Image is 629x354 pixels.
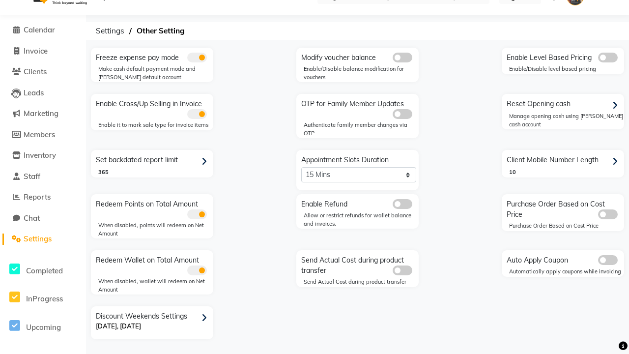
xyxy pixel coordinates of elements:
a: Staff [2,171,84,182]
div: Purchase Order Based on Cost Price [504,197,624,220]
span: Other Setting [132,22,190,40]
div: Auto Apply Coupon [504,253,624,265]
div: Allow or restrict refunds for wallet balance and invoices. [304,211,419,228]
span: Settings [91,22,129,40]
div: Send Actual Cost during product transfer [299,253,419,276]
div: Appointment Slots Duration [299,152,419,182]
span: Settings [24,234,52,243]
span: Members [24,130,55,139]
a: Calendar [2,25,84,36]
a: Inventory [2,150,84,161]
a: Invoice [2,46,84,57]
div: Enable Level Based Pricing [504,50,624,63]
span: Leads [24,88,44,97]
a: Reports [2,192,84,203]
span: Completed [26,266,63,275]
div: Authenticate family member changes via OTP [304,121,419,137]
div: 365 [98,168,213,177]
div: Redeem Points on Total Amount [93,197,213,219]
div: 10 [509,168,624,177]
div: Discount Weekends Settings [93,309,213,339]
div: Enable it to mark sale type for invoice items [98,121,213,129]
div: Automatically apply coupons while invoicing [509,267,624,276]
div: Enable Refund [299,197,419,209]
span: Inventory [24,150,56,160]
div: When disabled, wallet will redeem on Net Amount [98,277,213,294]
span: InProgress [26,294,63,303]
span: Chat [24,213,40,223]
div: Manage opening cash using [PERSON_NAME] cash account [509,112,624,128]
a: Members [2,129,84,141]
div: Enable/Disable balance modification for vouchers [304,65,419,81]
span: Calendar [24,25,55,34]
div: When disabled, points will redeem on Net Amount [98,221,213,237]
div: Set backdated report limit [93,152,213,168]
div: Modify voucher balance [299,50,419,63]
a: Leads [2,88,84,99]
span: Clients [24,67,47,76]
div: Purchase Order Based on Cost Price [509,222,624,230]
div: Make cash default payment mode and [PERSON_NAME] default account [98,65,213,81]
div: Client Mobile Number Length [504,152,624,168]
span: Reports [24,192,51,202]
a: Clients [2,66,84,78]
p: [DATE], [DATE] [96,322,211,331]
span: Invoice [24,46,48,56]
a: Chat [2,213,84,224]
div: Enable Cross/Up Selling in Invoice [93,96,213,119]
div: Send Actual Cost during product transfer [304,278,419,286]
div: OTP for Family Member Updates [299,96,419,119]
span: Marketing [24,109,58,118]
span: Staff [24,172,40,181]
div: Freeze expense pay mode [93,50,213,63]
a: Marketing [2,108,84,119]
span: Upcoming [26,323,61,332]
div: Redeem Wallet on Total Amount [93,253,213,275]
div: Enable/Disable level based pricing [509,65,624,73]
a: Settings [2,234,84,245]
div: Reset Opening cash [504,96,624,112]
